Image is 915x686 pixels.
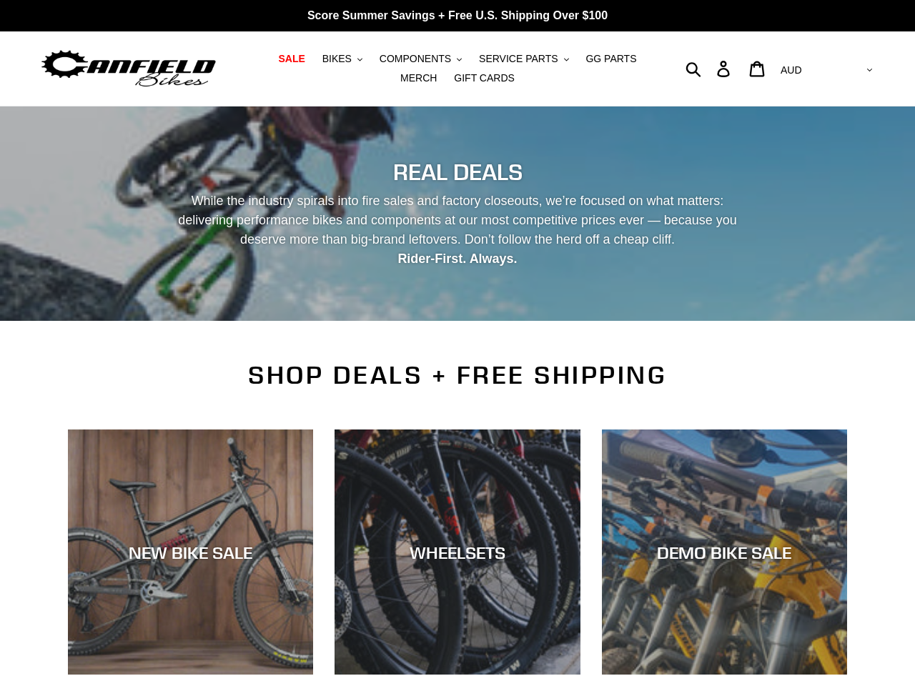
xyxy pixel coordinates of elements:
button: SERVICE PARTS [472,49,575,69]
div: NEW BIKE SALE [68,542,313,562]
a: SALE [271,49,312,69]
div: WHEELSETS [335,542,580,562]
span: COMPONENTS [380,53,451,65]
h2: REAL DEALS [68,159,847,186]
a: GG PARTS [578,49,643,69]
a: MERCH [393,69,444,88]
span: BIKES [322,53,352,65]
span: GG PARTS [585,53,636,65]
span: MERCH [400,72,437,84]
h2: SHOP DEALS + FREE SHIPPING [68,360,847,390]
a: WHEELSETS [335,429,580,675]
span: SERVICE PARTS [479,53,558,65]
a: DEMO BIKE SALE [602,429,847,675]
button: COMPONENTS [372,49,469,69]
span: GIFT CARDS [454,72,515,84]
div: DEMO BIKE SALE [602,542,847,562]
p: While the industry spirals into fire sales and factory closeouts, we’re focused on what matters: ... [165,192,750,269]
a: GIFT CARDS [447,69,522,88]
a: NEW BIKE SALE [68,429,313,675]
span: SALE [278,53,305,65]
img: Canfield Bikes [39,46,218,91]
button: BIKES [315,49,370,69]
strong: Rider-First. Always. [397,252,517,266]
